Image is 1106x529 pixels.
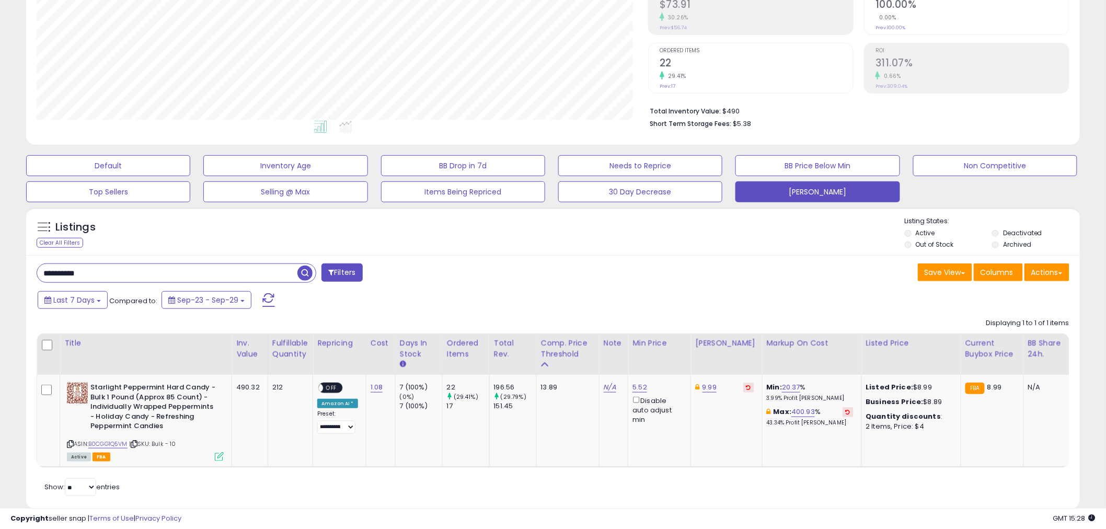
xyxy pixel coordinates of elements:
h5: Listings [55,220,96,235]
div: Listed Price [866,338,957,349]
small: Prev: 309.04% [875,83,907,89]
h2: 22 [660,57,853,71]
div: Note [604,338,624,349]
button: Needs to Reprice [558,155,722,176]
div: ASIN: [67,383,224,460]
button: Save View [918,263,972,281]
div: Fulfillable Quantity [272,338,308,360]
small: 30.26% [664,14,688,21]
button: Default [26,155,190,176]
b: Starlight Peppermint Hard Candy - Bulk 1 Pound (Approx 85 Count) - Individually Wrapped Peppermin... [90,383,217,434]
label: Deactivated [1003,228,1042,237]
span: Sep-23 - Sep-29 [177,295,238,305]
div: Ordered Items [447,338,485,360]
button: Inventory Age [203,155,367,176]
div: Min Price [632,338,686,349]
div: 7 (100%) [400,383,442,392]
a: 1.08 [371,382,383,393]
span: Columns [981,267,1013,278]
div: Amazon AI * [317,399,358,408]
a: Terms of Use [89,513,134,523]
b: Total Inventory Value: [650,107,721,116]
span: ROI [875,48,1069,54]
div: $8.99 [866,383,953,392]
div: Preset: [317,410,358,434]
small: (29.79%) [501,393,526,401]
span: | SKU: Bulk - 10 [129,440,176,448]
small: Prev: 100.00% [875,25,905,31]
a: 5.52 [632,382,647,393]
a: Privacy Policy [135,513,181,523]
div: 2 Items, Price: $4 [866,422,953,431]
div: BB Share 24h. [1028,338,1066,360]
div: seller snap | | [10,514,181,524]
div: N/A [1028,383,1063,392]
b: Min: [767,382,782,392]
small: Prev: $56.74 [660,25,687,31]
button: BB Price Below Min [735,155,900,176]
div: Days In Stock [400,338,438,360]
p: 43.34% Profit [PERSON_NAME] [767,419,854,427]
div: Title [64,338,227,349]
span: FBA [93,453,110,462]
a: 9.99 [702,382,717,393]
a: N/A [604,382,616,393]
button: Items Being Repriced [381,181,545,202]
div: Comp. Price Threshold [541,338,595,360]
p: 3.99% Profit [PERSON_NAME] [767,395,854,402]
div: $8.89 [866,397,953,407]
small: 29.41% [664,72,686,80]
span: Last 7 Days [53,295,95,305]
div: Markup on Cost [767,338,857,349]
button: [PERSON_NAME] [735,181,900,202]
div: Inv. value [236,338,263,360]
label: Active [916,228,935,237]
button: Filters [321,263,362,282]
li: $490 [650,104,1062,117]
div: 17 [447,401,489,411]
p: Listing States: [905,216,1080,226]
b: Max: [774,407,792,417]
strong: Copyright [10,513,49,523]
button: Columns [974,263,1023,281]
div: 151.45 [494,401,536,411]
small: Prev: 17 [660,83,675,89]
label: Archived [1003,240,1031,249]
th: The percentage added to the cost of goods (COGS) that forms the calculator for Min & Max prices. [762,333,861,375]
button: Selling @ Max [203,181,367,202]
button: Actions [1024,263,1069,281]
small: (29.41%) [454,393,478,401]
div: Repricing [317,338,362,349]
div: 196.56 [494,383,536,392]
small: 0.66% [880,72,901,80]
div: 212 [272,383,305,392]
span: All listings currently available for purchase on Amazon [67,453,91,462]
span: 8.99 [987,382,1002,392]
a: 400.93 [791,407,815,417]
a: B0CGG1Q5VM [88,440,128,448]
button: Sep-23 - Sep-29 [162,291,251,309]
div: 490.32 [236,383,260,392]
button: Non Competitive [913,155,1077,176]
button: Last 7 Days [38,291,108,309]
label: Out of Stock [916,240,954,249]
button: 30 Day Decrease [558,181,722,202]
span: 2025-10-7 15:28 GMT [1053,513,1096,523]
div: 7 (100%) [400,401,442,411]
div: Total Rev. [494,338,532,360]
a: 20.37 [782,382,800,393]
small: 0.00% [875,14,896,21]
div: Displaying 1 to 1 of 1 items [986,318,1069,328]
h2: 311.07% [875,57,1069,71]
span: OFF [324,384,340,393]
img: 61EVC6mimLL._SL40_.jpg [67,383,88,404]
div: Current Buybox Price [965,338,1019,360]
div: : [866,412,953,421]
button: BB Drop in 7d [381,155,545,176]
span: Compared to: [109,296,157,306]
div: 13.89 [541,383,591,392]
div: 22 [447,383,489,392]
b: Quantity discounts [866,411,941,421]
small: Days In Stock. [400,360,406,369]
div: % [767,407,854,427]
